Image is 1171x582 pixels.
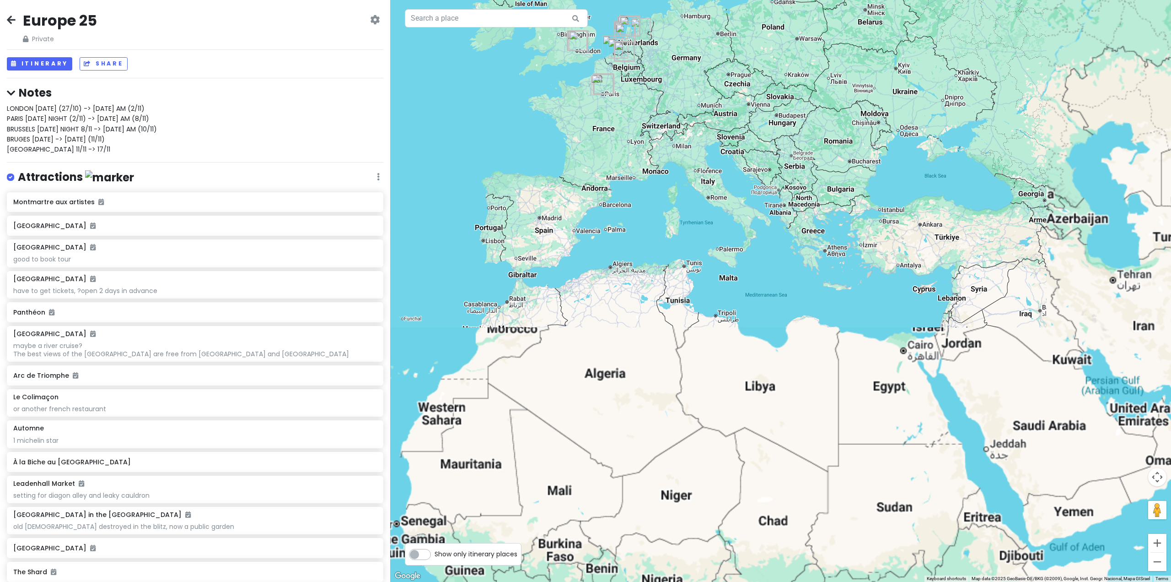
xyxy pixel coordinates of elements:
span: Map data ©2025 GeoBasis-DE/BKG (©2009), Google, Inst. Geogr. Nacional, Mapa GISrael [972,576,1150,581]
button: Map camera controls [1148,468,1166,486]
div: Train World [615,41,635,61]
h6: À la Biche au [GEOGRAPHIC_DATA] [13,458,377,466]
span: LONDON [DATE] (27/10) -> [DATE] AM (2/11) PARIS [DATE] NIGHT (2/11) -> [DATE] AM (8/11) BRUSSELS ... [7,104,157,154]
div: European Commission Charlemagne building (CHAR) [615,42,635,62]
div: 12 Rue d'Uzès [593,74,613,94]
div: Belleville [594,74,614,94]
h6: Automne [13,424,44,432]
button: Share [80,57,127,71]
div: Regent's Park [567,30,587,50]
div: Panthéon [593,74,613,94]
i: Added to itinerary [90,331,96,337]
div: good to book tour [13,255,377,263]
i: Added to itinerary [185,511,191,518]
h6: [GEOGRAPHIC_DATA] in the [GEOGRAPHIC_DATA] [13,511,191,519]
i: Added to itinerary [90,244,96,250]
h4: Attractions [18,170,134,185]
div: or another french restaurant [13,405,377,413]
i: Added to itinerary [90,545,96,551]
div: Fabienne Chapot [620,16,640,36]
i: Added to itinerary [90,276,96,282]
div: setting for diagon alley and leaky cauldron [13,491,377,500]
div: Manneken Pis [614,42,634,62]
div: The Concertgebouw [620,16,640,37]
div: Rozenhoedkaai [602,36,623,56]
div: Royal Observatory Greenwich [569,31,589,51]
img: marker [85,170,134,185]
i: Added to itinerary [49,309,54,315]
div: Delfshaven [615,24,635,44]
div: Brick Lane Market [568,30,588,50]
div: Paleis Het Loo [631,18,651,38]
button: Itinerary [7,57,72,71]
i: Added to itinerary [79,480,84,487]
div: Portobello Road Market [567,31,587,51]
div: Parc des Buttes-Chaumont [594,73,614,93]
i: Added to itinerary [73,372,78,379]
div: Zaanse Schans [619,14,639,34]
div: Buckingham Palace [568,31,588,51]
img: Google [392,570,423,582]
a: Terms (opens in new tab) [1155,576,1168,581]
h2: Europe 25 [23,11,97,30]
div: Jardin des Plantes [594,74,614,94]
div: National Basilica of the Sacred Heart in Koekelberg [614,41,634,61]
h6: Montmartre aux artistes [13,198,377,206]
h6: [GEOGRAPHIC_DATA] [13,243,96,251]
span: Show only itinerary places [435,549,517,559]
div: Haarlem [618,16,638,36]
h6: Arc de Triomphe [13,371,377,380]
button: Keyboard shortcuts [927,576,966,582]
a: Click to see this area on Google Maps [392,570,423,582]
h6: The Shard [13,568,377,576]
button: Drag Pegman onto the map to open Street View [1148,501,1166,519]
div: Montmartre aux artistes [593,73,613,93]
div: Verzetsmuseum Amsterdam - Museum of WWII Resistance [620,16,640,36]
h6: [GEOGRAPHIC_DATA] [13,222,377,230]
div: Castle of the Counts [608,38,628,58]
div: Atomium [614,41,634,61]
div: old [DEMOGRAPHIC_DATA] destroyed in the blitz, now a public garden [13,522,377,531]
div: 1 michelin star [13,436,377,445]
div: Panorama Mesdag [614,21,634,41]
div: Traffic Light Tree [569,31,589,51]
div: De Kas [620,16,640,37]
div: Amsterdam Boat Cruises [620,16,640,36]
div: Saint Bavo's Cathedral [608,38,628,59]
div: Art Depot Museum Boijmans Van Beuningen [616,24,636,44]
div: maybe a river cruise? The best views of the [GEOGRAPHIC_DATA] are free from [GEOGRAPHIC_DATA] and... [13,342,377,358]
i: Added to itinerary [51,569,56,575]
div: Royal Delft [614,22,634,43]
div: Palace of Versailles [591,75,611,95]
div: Arc de Triomphe [593,74,613,94]
input: Search a place [405,9,588,27]
button: Zoom out [1148,553,1166,571]
i: Added to itinerary [90,223,96,229]
h6: Panthéon [13,308,377,316]
h6: [GEOGRAPHIC_DATA] [13,330,96,338]
h6: [GEOGRAPHIC_DATA] [13,544,377,552]
div: La Promenade Plantée [594,74,614,94]
button: Zoom in [1148,534,1166,552]
h6: [GEOGRAPHIC_DATA] [13,275,96,283]
i: Added to itinerary [98,199,104,205]
h6: Le Colimaçon [13,393,59,401]
h6: Leadenhall Market [13,479,84,488]
h4: Notes [7,86,383,100]
span: Private [23,34,97,44]
div: have to get tickets, ?open 2 days in advance [13,287,377,295]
